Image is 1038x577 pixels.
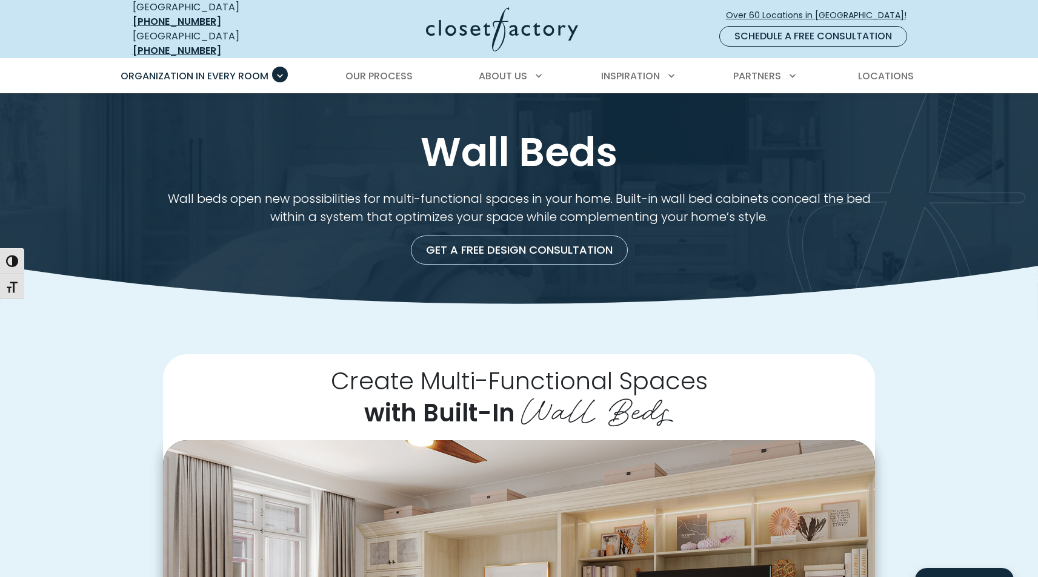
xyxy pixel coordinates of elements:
a: [PHONE_NUMBER] [133,15,221,28]
span: About Us [479,69,527,83]
img: Closet Factory Logo [426,7,578,51]
a: Over 60 Locations in [GEOGRAPHIC_DATA]! [725,5,917,26]
a: Schedule a Free Consultation [719,26,907,47]
span: Wall Beds [521,383,674,432]
p: Wall beds open new possibilities for multi-functional spaces in your home. Built-in wall bed cabi... [163,190,875,226]
span: Inspiration [601,69,660,83]
span: Our Process [345,69,413,83]
nav: Primary Menu [112,59,927,93]
a: [PHONE_NUMBER] [133,44,221,58]
span: with Built-In [364,396,515,430]
span: Over 60 Locations in [GEOGRAPHIC_DATA]! [726,9,916,22]
a: Get a Free Design Consultation [411,236,628,265]
span: Organization in Every Room [121,69,268,83]
span: Locations [858,69,914,83]
span: Create Multi-Functional Spaces [331,364,708,398]
h1: Wall Beds [130,129,908,175]
div: [GEOGRAPHIC_DATA] [133,29,308,58]
span: Partners [733,69,781,83]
